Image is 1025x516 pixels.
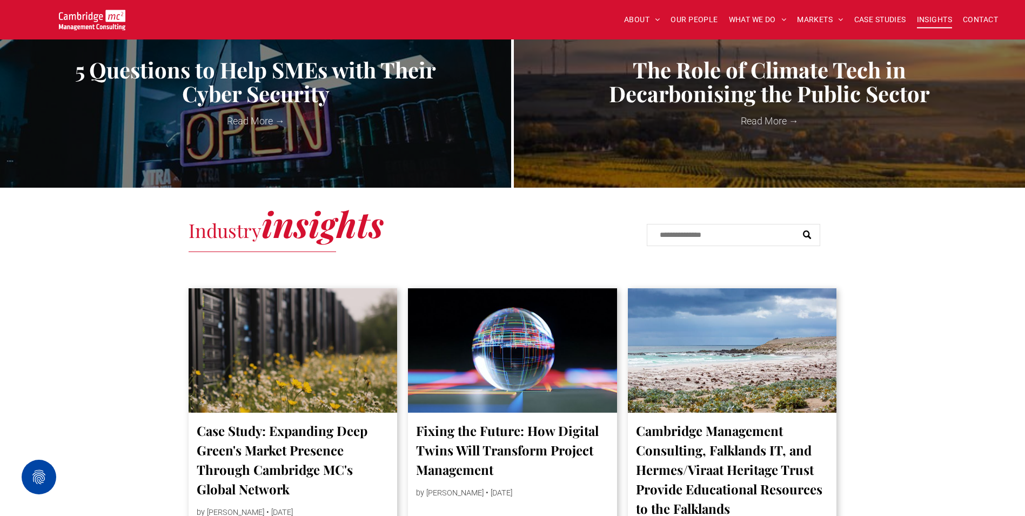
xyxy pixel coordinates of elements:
a: A vivid photo of the skyline of Stanley on the Falkland Islands, digital transformation [628,288,837,413]
a: OUR PEOPLE [665,11,723,28]
a: Read More → [522,114,1017,128]
a: A Data centre in a field, Procurement [189,288,398,413]
a: Fixing the Future: How Digital Twins Will Transform Project Management [416,421,609,479]
a: 5 Questions to Help SMEs with Their Cyber Security [8,58,503,105]
a: Crystal ball on a neon floor, digital infrastructure [408,288,617,413]
a: INSIGHTS [912,11,957,28]
a: The Role of Climate Tech in Decarbonising the Public Sector [522,58,1017,105]
a: CASE STUDIES [849,11,912,28]
span: • [486,488,488,498]
a: Case Study: Expanding Deep Green's Market Presence Through Cambridge MC's Global Network [197,421,390,499]
a: Your Business Transformed | Cambridge Management Consulting [59,11,125,23]
input: Search [647,224,820,246]
span: insights [262,200,384,247]
a: ABOUT [619,11,666,28]
a: Read More → [8,114,503,128]
span: [DATE] [491,488,512,498]
a: CONTACT [957,11,1003,28]
a: MARKETS [792,11,848,28]
img: Go to Homepage [59,10,125,30]
span: Industry [189,217,262,243]
a: WHAT WE DO [723,11,792,28]
span: by [PERSON_NAME] [416,488,484,498]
